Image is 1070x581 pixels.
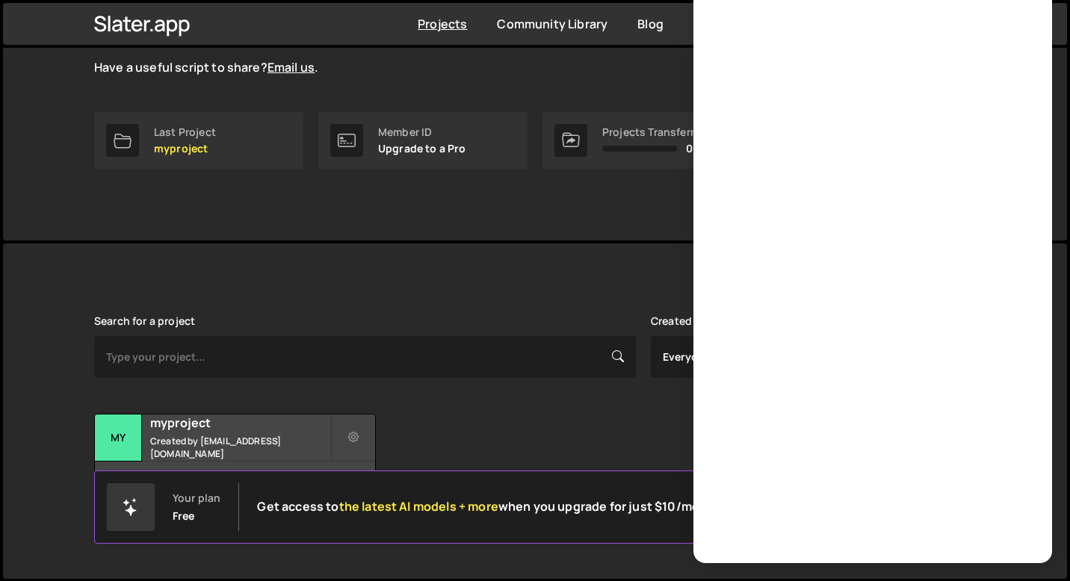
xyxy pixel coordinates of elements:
h2: myproject [150,414,330,431]
a: Blog [637,16,664,32]
small: Created by [EMAIL_ADDRESS][DOMAIN_NAME] [150,435,330,460]
a: Community Library [497,16,607,32]
a: Email us [267,59,315,75]
h2: Get access to when you upgrade for just $10/month! [257,500,724,514]
a: my myproject Created by [EMAIL_ADDRESS][DOMAIN_NAME] No pages have been added to this project [94,414,376,507]
div: No pages have been added to this project [95,462,375,506]
a: Projects [418,16,467,32]
label: Search for a project [94,315,195,327]
span: the latest AI models + more [339,498,498,515]
a: Last Project myproject [94,112,303,169]
span: 0 / 10 [686,143,714,155]
p: myproject [154,143,216,155]
div: Projects Transferred [602,126,714,138]
input: Type your project... [94,336,636,378]
label: Created By [651,315,708,327]
div: Last Project [154,126,216,138]
div: Your plan [173,492,220,504]
div: my [95,414,142,462]
div: Member ID [378,126,466,138]
p: Upgrade to a Pro [378,143,466,155]
div: Free [173,510,195,522]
